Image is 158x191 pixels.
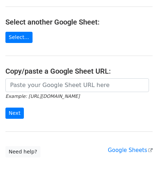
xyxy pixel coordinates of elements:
[5,94,80,99] small: Example: [URL][DOMAIN_NAME]
[5,108,24,119] input: Next
[5,32,33,43] a: Select...
[5,18,153,26] h4: Select another Google Sheet:
[5,146,40,157] a: Need help?
[108,147,153,153] a: Google Sheets
[5,67,153,75] h4: Copy/paste a Google Sheet URL:
[5,78,149,92] input: Paste your Google Sheet URL here
[122,156,158,191] iframe: Chat Widget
